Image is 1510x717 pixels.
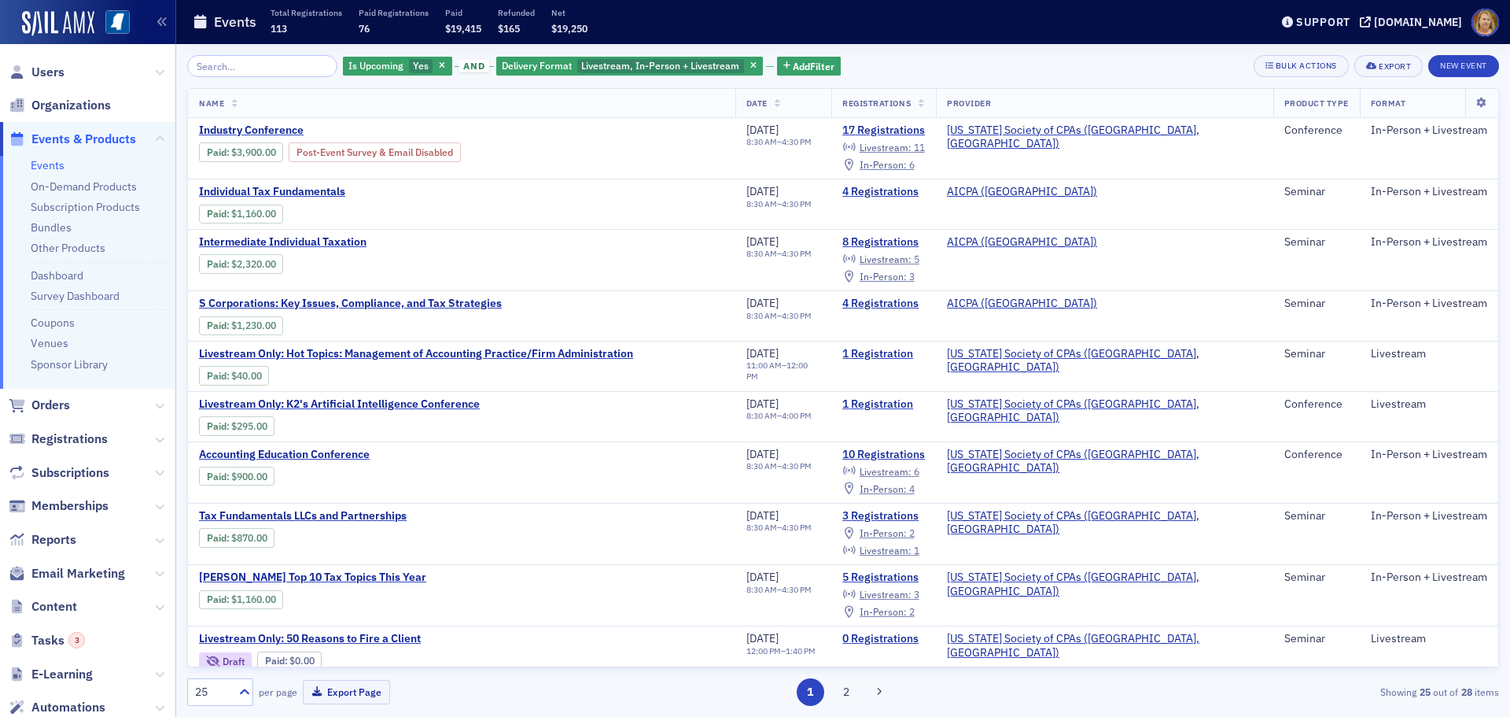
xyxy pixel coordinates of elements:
[947,297,1097,311] span: AICPA (Durham)
[231,471,267,482] span: $900.00
[1284,397,1349,412] div: Conference
[782,584,812,595] time: 4:30 PM
[947,347,1261,375] span: Mississippi Society of CPAs (Ridgeland, MS)
[199,571,463,585] a: [PERSON_NAME] Top 10 Tax Topics This Year
[207,208,231,220] span: :
[9,531,76,549] a: Reports
[842,297,925,311] a: 4 Registrations
[842,235,925,249] a: 8 Registrations
[746,411,812,421] div: –
[31,357,108,371] a: Sponsor Library
[1284,124,1349,138] div: Conference
[199,185,463,199] a: Individual Tax Fundamentals
[199,347,633,361] a: Livestream Only: Hot Topics: Management of Accounting Practice/Firm Administration
[498,22,520,35] span: $165
[842,397,925,412] a: 1 Registration
[746,645,781,656] time: 12:00 PM
[793,59,834,73] span: Add Filter
[187,55,337,77] input: Search…
[359,22,370,35] span: 76
[1371,571,1487,585] div: In-Person + Livestream
[860,158,907,171] span: In-Person :
[105,10,130,35] img: SailAMX
[1428,55,1499,77] button: New Event
[842,606,914,619] a: In-Person: 2
[199,509,463,523] a: Tax Fundamentals LLCs and Partnerships
[1371,297,1487,311] div: In-Person + Livestream
[1254,55,1349,77] button: Bulk Actions
[199,397,480,412] span: Livestream Only: K2's Artificial Intelligence Conference
[782,522,812,533] time: 4:30 PM
[271,22,287,35] span: 113
[289,142,461,161] div: Post-Event Survey
[9,431,108,448] a: Registrations
[199,297,502,311] span: S Corporations: Key Issues, Compliance, and Tax Strategies
[860,527,907,539] span: In-Person :
[947,185,1097,199] a: AICPA ([GEOGRAPHIC_DATA])
[1371,397,1487,412] div: Livestream
[223,657,245,666] div: Draft
[1371,448,1487,462] div: In-Person + Livestream
[947,509,1261,537] span: Mississippi Society of CPAs (Ridgeland, MS)
[746,98,768,109] span: Date
[842,142,924,154] a: Livestream: 11
[947,124,1261,151] a: [US_STATE] Society of CPAs ([GEOGRAPHIC_DATA], [GEOGRAPHIC_DATA])
[1371,98,1405,109] span: Format
[842,632,925,646] a: 0 Registrations
[842,124,925,138] a: 17 Registrations
[746,198,777,209] time: 8:30 AM
[9,64,64,81] a: Users
[842,571,925,585] a: 5 Registrations
[9,666,93,683] a: E-Learning
[842,253,919,266] a: Livestream: 5
[842,482,914,495] a: In-Person: 4
[31,565,125,582] span: Email Marketing
[231,208,276,220] span: $1,160.00
[231,532,267,544] span: $870.00
[1374,15,1462,29] div: [DOMAIN_NAME]
[842,448,925,462] a: 10 Registrations
[199,235,463,249] span: Intermediate Individual Taxation
[9,598,77,615] a: Content
[746,249,812,259] div: –
[199,124,578,138] a: Industry Conference
[207,320,226,331] a: Paid
[31,464,109,482] span: Subscriptions
[782,460,812,471] time: 4:30 PM
[1371,235,1487,249] div: In-Person + Livestream
[746,631,779,645] span: [DATE]
[502,59,572,72] span: Delivery Format
[31,316,75,330] a: Coupons
[860,253,912,265] span: Livestream :
[265,655,285,667] a: Paid
[746,360,782,371] time: 11:00 AM
[746,584,777,595] time: 8:30 AM
[199,528,274,547] div: Paid: 4 - $87000
[31,497,109,515] span: Memberships
[199,254,283,273] div: Paid: 9 - $232000
[195,684,230,700] div: 25
[746,137,812,147] div: –
[31,431,108,448] span: Registrations
[207,593,231,605] span: :
[459,60,489,72] span: and
[199,124,463,138] span: Industry Conference
[746,346,779,360] span: [DATE]
[207,471,226,482] a: Paid
[1284,632,1349,646] div: Seminar
[9,131,136,148] a: Events & Products
[746,585,812,595] div: –
[68,632,85,649] div: 3
[1284,235,1349,249] div: Seminar
[1371,185,1487,199] div: In-Person + Livestream
[455,60,494,72] button: and
[777,57,842,76] button: AddFilter
[786,645,816,656] time: 1:40 PM
[31,666,93,683] span: E-Learning
[1458,685,1475,699] strong: 28
[842,589,919,601] a: Livestream: 3
[231,320,276,331] span: $1,230.00
[207,532,231,544] span: :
